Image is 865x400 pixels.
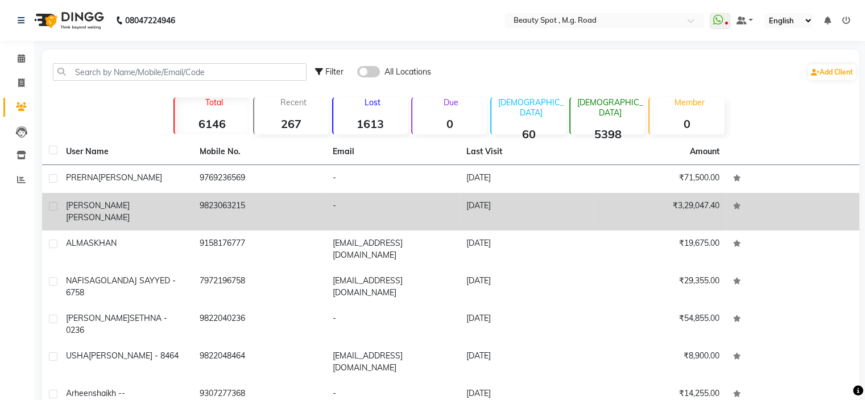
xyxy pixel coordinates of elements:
[460,193,593,230] td: [DATE]
[496,97,566,118] p: [DEMOGRAPHIC_DATA]
[175,117,249,131] strong: 6146
[325,67,343,77] span: Filter
[179,97,249,108] p: Total
[326,139,460,165] th: Email
[326,193,460,230] td: -
[193,139,326,165] th: Mobile No.
[333,117,408,131] strong: 1613
[94,238,117,248] span: KHAN
[593,193,726,230] td: ₹3,29,047.40
[460,306,593,343] td: [DATE]
[66,275,176,298] span: GOLANDAJ SAYYED - 6758
[326,268,460,306] td: [EMAIL_ADDRESS][DOMAIN_NAME]
[415,97,487,108] p: Due
[326,343,460,381] td: [EMAIL_ADDRESS][DOMAIN_NAME]
[683,139,726,164] th: Amount
[808,64,856,80] a: Add Client
[193,230,326,268] td: 9158176777
[193,165,326,193] td: 9769236569
[326,165,460,193] td: -
[66,388,93,398] span: arheen
[66,172,98,183] span: PRERNA
[570,127,645,141] strong: 5398
[384,66,431,78] span: All Locations
[89,350,179,361] span: [PERSON_NAME] - 8464
[593,343,726,381] td: ₹8,900.00
[326,306,460,343] td: -
[491,127,566,141] strong: 60
[460,230,593,268] td: [DATE]
[254,117,329,131] strong: 267
[59,139,193,165] th: User Name
[125,5,175,36] b: 08047224946
[593,268,726,306] td: ₹29,355.00
[259,97,329,108] p: Recent
[66,313,130,323] span: [PERSON_NAME]
[412,117,487,131] strong: 0
[193,268,326,306] td: 7972196758
[66,350,89,361] span: USHA
[193,193,326,230] td: 9823063215
[593,165,726,193] td: ₹71,500.00
[193,306,326,343] td: 9822040236
[326,230,460,268] td: [EMAIL_ADDRESS][DOMAIN_NAME]
[460,139,593,165] th: Last Visit
[29,5,107,36] img: logo
[338,97,408,108] p: Lost
[66,212,130,222] span: [PERSON_NAME]
[66,238,94,248] span: ALMAS
[98,172,162,183] span: [PERSON_NAME]
[593,230,726,268] td: ₹19,675.00
[654,97,724,108] p: Member
[193,343,326,381] td: 9822048464
[66,275,95,286] span: NAFISA
[66,200,130,211] span: [PERSON_NAME]
[93,388,125,398] span: shaikh --
[460,165,593,193] td: [DATE]
[53,63,307,81] input: Search by Name/Mobile/Email/Code
[593,306,726,343] td: ₹54,855.00
[460,343,593,381] td: [DATE]
[460,268,593,306] td: [DATE]
[649,117,724,131] strong: 0
[575,97,645,118] p: [DEMOGRAPHIC_DATA]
